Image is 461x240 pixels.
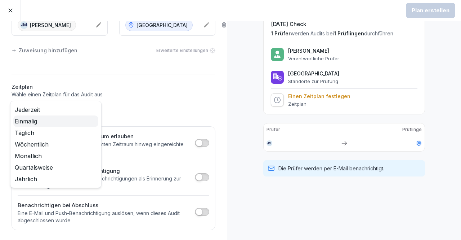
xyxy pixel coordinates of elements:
[15,152,42,160] span: Monatlich
[15,140,49,149] span: Wöchentlich
[15,175,37,183] span: Jährlich
[15,128,34,137] span: Täglich
[15,105,40,114] span: Jederzeit
[15,117,37,126] span: Einmalig
[412,6,449,14] div: Plan erstellen
[15,163,53,172] span: Quartalsweise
